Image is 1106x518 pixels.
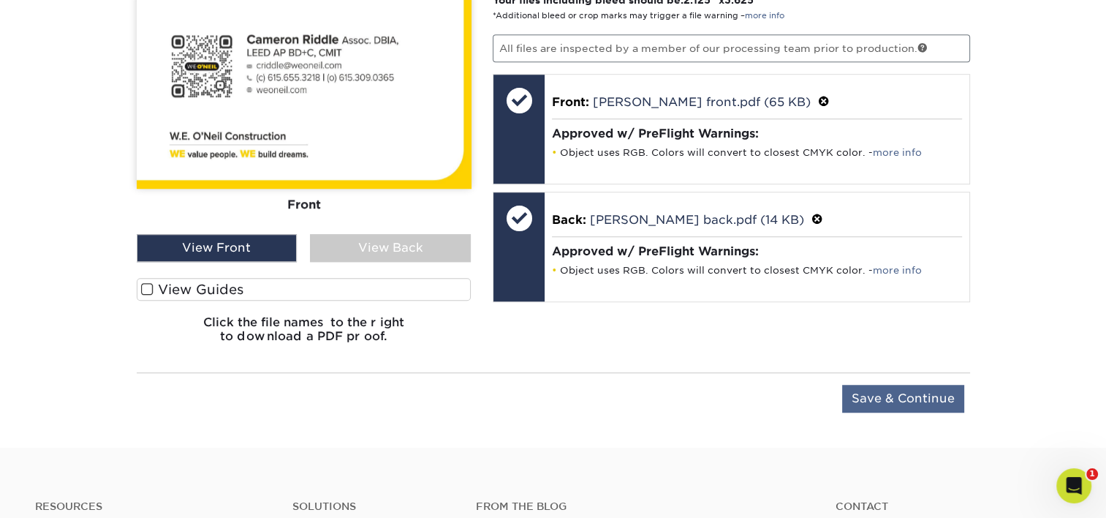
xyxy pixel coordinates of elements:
[1086,468,1098,480] span: 1
[310,234,471,262] div: View Back
[873,265,922,276] a: more info
[552,244,962,258] h4: Approved w/ PreFlight Warnings:
[593,95,811,109] a: [PERSON_NAME] front.pdf (65 KB)
[476,500,796,513] h4: From the Blog
[552,213,586,227] span: Back:
[552,146,962,159] li: Object uses RGB. Colors will convert to closest CMYK color. -
[35,500,270,513] h4: Resources
[137,189,471,221] div: Front
[552,127,962,140] h4: Approved w/ PreFlight Warnings:
[1056,468,1091,503] iframe: Intercom live chat
[493,34,970,62] p: All files are inspected by a member of our processing team prior to production.
[552,264,962,277] li: Object uses RGB. Colors will convert to closest CMYK color. -
[137,315,471,355] h6: Click the file names to the right to download a PDF proof.
[137,278,471,301] label: View Guides
[836,500,1071,513] a: Contact
[745,11,784,20] a: more info
[552,95,589,109] span: Front:
[873,147,922,158] a: more info
[590,213,804,227] a: [PERSON_NAME] back.pdf (14 KB)
[842,385,964,413] input: Save & Continue
[493,11,784,20] small: *Additional bleed or crop marks may trigger a file warning –
[137,234,298,262] div: View Front
[292,500,454,513] h4: Solutions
